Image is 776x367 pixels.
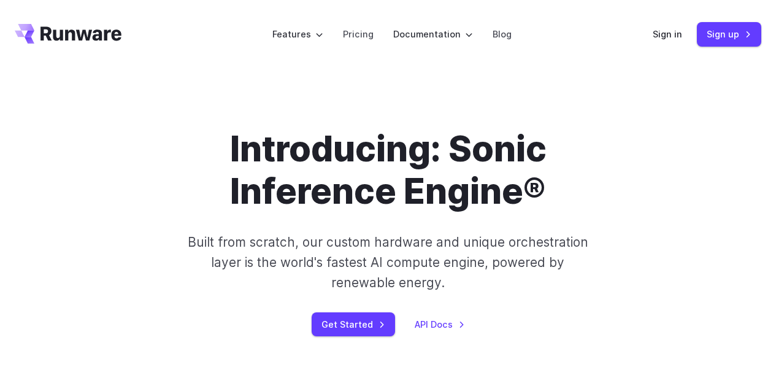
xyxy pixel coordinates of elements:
[179,232,597,293] p: Built from scratch, our custom hardware and unique orchestration layer is the world's fastest AI ...
[653,27,682,41] a: Sign in
[272,27,323,41] label: Features
[343,27,374,41] a: Pricing
[415,317,465,331] a: API Docs
[312,312,395,336] a: Get Started
[493,27,512,41] a: Blog
[393,27,473,41] label: Documentation
[15,24,121,44] a: Go to /
[90,128,687,212] h1: Introducing: Sonic Inference Engine®
[697,22,761,46] a: Sign up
